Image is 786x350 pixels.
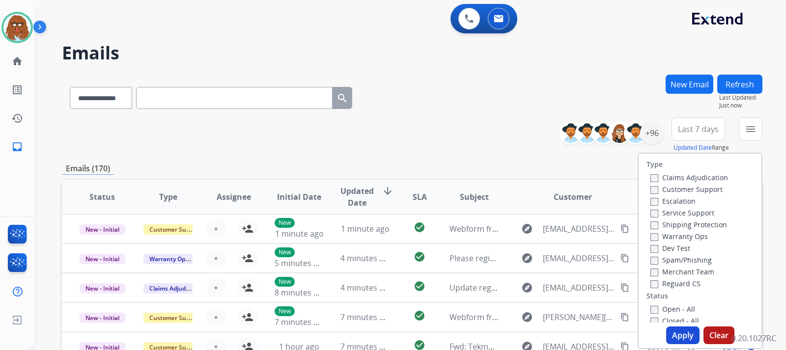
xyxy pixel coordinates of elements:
[650,208,714,217] label: Service Support
[678,127,719,131] span: Last 7 days
[242,282,253,294] mat-icon: person_add
[650,174,658,182] input: Claims Adjudication
[666,75,713,94] button: New Email
[650,186,658,194] input: Customer Support
[242,252,253,264] mat-icon: person_add
[543,252,615,264] span: [EMAIL_ADDRESS][DOMAIN_NAME]
[646,160,663,169] label: Type
[449,253,587,264] span: Please register warranty for the base
[143,254,194,264] span: Warranty Ops
[620,283,629,292] mat-icon: content_copy
[640,121,664,145] div: +96
[650,196,696,206] label: Escalation
[731,332,776,344] p: 0.20.1027RC
[674,144,712,152] button: Updated Date
[206,219,226,239] button: +
[650,316,699,325] label: Closed - All
[382,185,393,197] mat-icon: arrow_downward
[674,143,729,152] span: Range
[214,252,218,264] span: +
[672,117,725,141] button: Last 7 days
[89,191,115,203] span: Status
[543,282,615,294] span: [EMAIL_ADDRESS][DOMAIN_NAME]
[206,278,226,297] button: +
[275,247,295,257] p: New
[277,191,321,203] span: Initial Date
[275,228,324,239] span: 1 minute ago
[11,141,23,153] mat-icon: inbox
[275,218,295,228] p: New
[80,313,125,323] span: New - Initial
[80,254,125,264] span: New - Initial
[620,313,629,322] mat-icon: content_copy
[719,94,762,102] span: Last Updated:
[206,307,226,327] button: +
[521,223,533,235] mat-icon: explore
[11,112,23,124] mat-icon: history
[666,326,700,344] button: Apply
[543,311,615,323] span: [PERSON_NAME][EMAIL_ADDRESS][PERSON_NAME][DOMAIN_NAME]
[554,191,592,203] span: Customer
[521,252,533,264] mat-icon: explore
[340,312,393,323] span: 7 minutes ago
[650,221,658,229] input: Shipping Protection
[80,224,125,235] span: New - Initial
[143,283,211,294] span: Claims Adjudication
[414,251,425,263] mat-icon: check_circle
[413,191,427,203] span: SLA
[650,210,658,217] input: Service Support
[650,255,712,265] label: Spam/Phishing
[3,14,31,41] img: avatar
[650,257,658,265] input: Spam/Phishing
[650,304,695,314] label: Open - All
[650,173,728,182] label: Claims Adjudication
[217,191,251,203] span: Assignee
[650,243,690,253] label: Dev Test
[650,198,658,206] input: Escalation
[521,282,533,294] mat-icon: explore
[650,220,727,229] label: Shipping Protection
[414,221,425,233] mat-icon: check_circle
[650,233,658,241] input: Warranty Ops
[521,311,533,323] mat-icon: explore
[745,123,757,135] mat-icon: menu
[341,223,390,234] span: 1 minute ago
[214,282,218,294] span: +
[703,326,734,344] button: Clear
[414,310,425,322] mat-icon: check_circle
[62,162,114,175] p: Emails (170)
[620,224,629,233] mat-icon: content_copy
[414,280,425,292] mat-icon: check_circle
[650,245,658,253] input: Dev Test
[650,280,658,288] input: Reguard CS
[340,185,374,209] span: Updated Date
[646,291,668,301] label: Status
[650,267,714,276] label: Merchant Team
[143,224,207,235] span: Customer Support
[650,185,723,194] label: Customer Support
[650,318,658,325] input: Closed - All
[143,313,207,323] span: Customer Support
[717,75,762,94] button: Refresh
[650,279,701,288] label: Reguard CS
[11,55,23,67] mat-icon: home
[242,311,253,323] mat-icon: person_add
[275,258,327,269] span: 5 minutes ago
[650,306,658,314] input: Open - All
[650,232,708,241] label: Warranty Ops
[620,254,629,263] mat-icon: content_copy
[214,311,218,323] span: +
[337,92,348,104] mat-icon: search
[275,287,327,298] span: 8 minutes ago
[206,248,226,268] button: +
[80,283,125,294] span: New - Initial
[460,191,489,203] span: Subject
[340,253,393,264] span: 4 minutes ago
[650,269,658,276] input: Merchant Team
[275,317,327,327] span: 7 minutes ago
[719,102,762,109] span: Just now
[543,223,615,235] span: [EMAIL_ADDRESS][DOMAIN_NAME]
[340,282,393,293] span: 4 minutes ago
[11,84,23,96] mat-icon: list_alt
[214,223,218,235] span: +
